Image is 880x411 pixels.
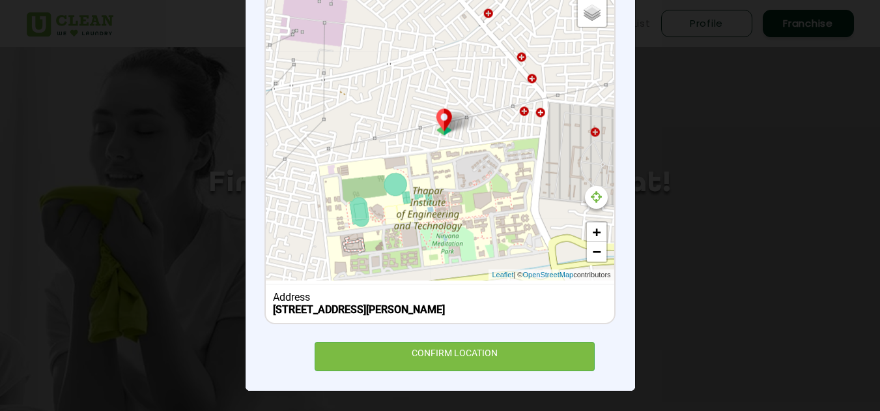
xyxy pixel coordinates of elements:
a: Zoom in [587,222,606,242]
div: Address [273,291,607,303]
a: OpenStreetMap [522,269,573,281]
div: | © contributors [489,269,614,281]
a: Zoom out [587,242,606,262]
a: Leaflet [492,269,513,281]
div: CONFIRM LOCATION [315,342,595,371]
b: [STREET_ADDRESS][PERSON_NAME] [273,303,445,316]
